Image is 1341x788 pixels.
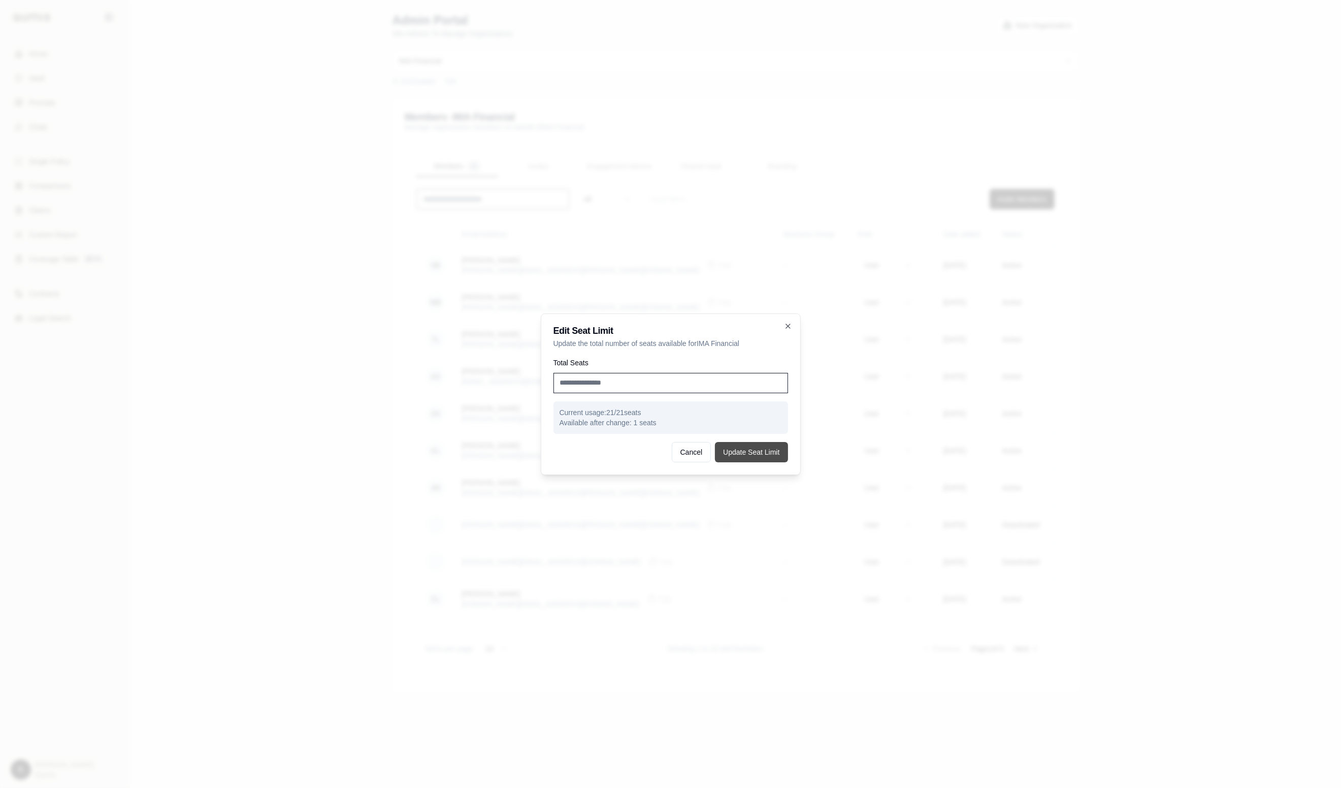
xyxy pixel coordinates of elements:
button: Update Seat Limit [715,442,788,462]
p: Update the total number of seats available for IMA Financial [553,338,788,349]
p: Available after change: 1 seats [560,418,782,428]
h2: Edit Seat Limit [553,326,788,335]
button: Cancel [672,442,711,462]
label: Total Seats [553,359,588,367]
p: Current usage: 21 / 21 seats [560,407,782,418]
